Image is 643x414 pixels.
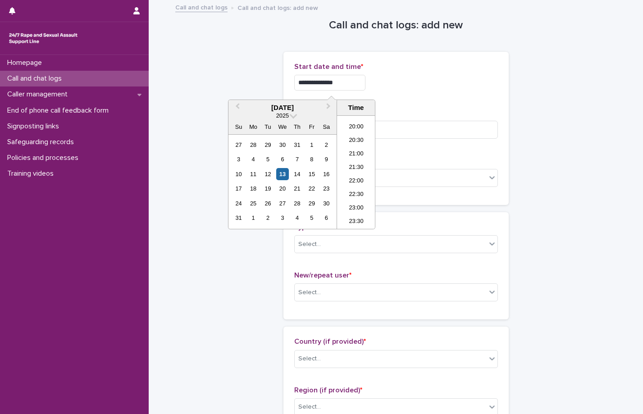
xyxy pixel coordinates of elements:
div: Choose Friday, September 5th, 2025 [306,212,318,224]
div: Choose Wednesday, August 6th, 2025 [276,153,288,165]
span: 2025 [276,112,289,119]
div: Choose Saturday, August 2nd, 2025 [320,139,333,151]
div: Choose Friday, August 15th, 2025 [306,168,318,180]
div: Choose Thursday, August 28th, 2025 [291,197,303,209]
div: Choose Saturday, September 6th, 2025 [320,212,333,224]
div: Fr [306,121,318,133]
p: Caller management [4,90,75,99]
div: Choose Thursday, August 21st, 2025 [291,182,303,195]
div: Choose Monday, September 1st, 2025 [247,212,259,224]
div: Choose Monday, August 25th, 2025 [247,197,259,209]
li: 23:30 [337,215,375,229]
div: Choose Monday, July 28th, 2025 [247,139,259,151]
span: Start date and time [294,63,363,70]
div: Choose Friday, August 8th, 2025 [306,153,318,165]
div: Choose Saturday, August 30th, 2025 [320,197,333,209]
span: Region (if provided) [294,387,362,394]
a: Call and chat logs [175,2,228,12]
div: Choose Tuesday, September 2nd, 2025 [262,212,274,224]
div: Choose Friday, August 1st, 2025 [306,139,318,151]
li: 21:30 [337,161,375,175]
div: Choose Wednesday, August 20th, 2025 [276,182,288,195]
div: Su [233,121,245,133]
p: Signposting links [4,122,66,131]
div: We [276,121,288,133]
div: Choose Tuesday, August 26th, 2025 [262,197,274,209]
div: Choose Sunday, August 10th, 2025 [233,168,245,180]
div: Choose Sunday, August 17th, 2025 [233,182,245,195]
div: month 2025-08 [231,137,333,225]
div: Choose Sunday, August 31st, 2025 [233,212,245,224]
div: Choose Tuesday, August 19th, 2025 [262,182,274,195]
div: Choose Friday, August 22nd, 2025 [306,182,318,195]
div: Select... [298,354,321,364]
div: Choose Thursday, September 4th, 2025 [291,212,303,224]
div: Sa [320,121,333,133]
p: Call and chat logs: add new [237,2,318,12]
p: Policies and processes [4,154,86,162]
li: 23:00 [337,202,375,215]
div: Choose Wednesday, August 27th, 2025 [276,197,288,209]
div: Tu [262,121,274,133]
div: Select... [298,402,321,412]
li: 20:00 [337,121,375,134]
span: Country (if provided) [294,338,366,345]
div: Choose Wednesday, September 3rd, 2025 [276,212,288,224]
div: Mo [247,121,259,133]
li: 22:30 [337,188,375,202]
li: 22:00 [337,175,375,188]
div: [DATE] [228,104,337,112]
p: Homepage [4,59,49,67]
p: Training videos [4,169,61,178]
div: Choose Friday, August 29th, 2025 [306,197,318,209]
div: Choose Monday, August 11th, 2025 [247,168,259,180]
div: Select... [298,240,321,249]
div: Choose Thursday, August 14th, 2025 [291,168,303,180]
div: Choose Tuesday, July 29th, 2025 [262,139,274,151]
div: Select... [298,288,321,297]
img: rhQMoQhaT3yELyF149Cw [7,29,79,47]
div: Choose Monday, August 18th, 2025 [247,182,259,195]
li: 21:00 [337,148,375,161]
h1: Call and chat logs: add new [283,19,509,32]
div: Choose Thursday, July 31st, 2025 [291,139,303,151]
div: Time [339,104,373,112]
div: Choose Tuesday, August 12th, 2025 [262,168,274,180]
button: Previous Month [229,101,244,115]
p: End of phone call feedback form [4,106,116,115]
div: Choose Tuesday, August 5th, 2025 [262,153,274,165]
p: Safeguarding records [4,138,81,146]
div: Choose Saturday, August 23rd, 2025 [320,182,333,195]
div: Choose Saturday, August 16th, 2025 [320,168,333,180]
li: 20:30 [337,134,375,148]
div: Choose Wednesday, August 13th, 2025 [276,168,288,180]
p: Call and chat logs [4,74,69,83]
span: New/repeat user [294,272,351,279]
div: Choose Sunday, August 3rd, 2025 [233,153,245,165]
div: Choose Saturday, August 9th, 2025 [320,153,333,165]
div: Choose Wednesday, July 30th, 2025 [276,139,288,151]
button: Next Month [322,101,337,115]
div: Choose Sunday, August 24th, 2025 [233,197,245,209]
div: Choose Monday, August 4th, 2025 [247,153,259,165]
div: Choose Thursday, August 7th, 2025 [291,153,303,165]
div: Choose Sunday, July 27th, 2025 [233,139,245,151]
div: Th [291,121,303,133]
